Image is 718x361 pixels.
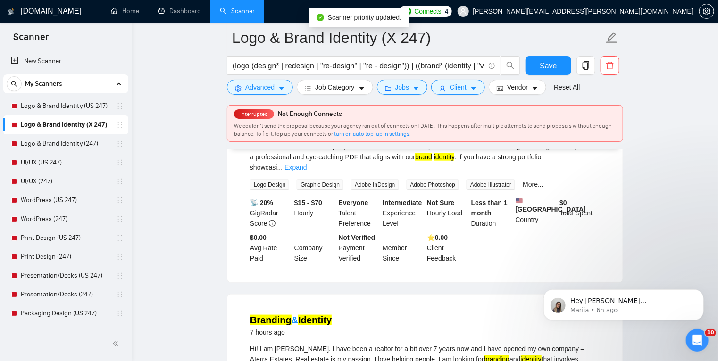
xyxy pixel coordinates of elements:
a: Print Design (247) [21,247,110,266]
b: Less than 1 month [471,199,508,217]
span: Jobs [395,82,409,92]
div: Country [514,197,558,229]
b: $ 0 [559,199,567,206]
span: holder [116,310,124,317]
a: setting [699,8,714,15]
a: UI/UX (US 247) [21,153,110,172]
span: Scanner [6,30,56,50]
input: Search Freelance Jobs... [233,60,484,72]
span: holder [116,159,124,166]
span: Client [450,82,467,92]
span: holder [116,121,124,129]
div: Duration [469,197,514,229]
b: Intermediate [383,199,422,206]
span: We couldn’t send the proposal because your agency ran out of connects on [DATE]. This happens aft... [234,123,612,137]
iframe: Intercom live chat [686,329,709,352]
span: 10 [705,329,716,336]
span: edit [606,32,618,44]
a: Presentation/Decks (US 247) [21,266,110,285]
div: Payment Verified [337,232,381,263]
span: info-circle [269,220,276,227]
span: copy [577,61,595,70]
a: UI/UX (247) [21,172,110,191]
div: Talent Preference [337,197,381,229]
span: Advanced [245,82,275,92]
span: idcard [497,85,503,92]
input: Scanner name... [232,26,604,49]
button: folderJobscaret-down [377,80,428,95]
a: New Scanner [11,52,121,71]
span: holder [116,253,124,261]
b: Everyone [339,199,368,206]
a: Print Design (US 247) [21,229,110,247]
span: holder [116,102,124,110]
span: holder [116,140,124,148]
span: holder [116,178,124,185]
span: Adobe Photoshop [407,180,459,190]
a: Expand [284,164,307,171]
a: Logo & Brand Identity (X 247) [21,115,110,134]
mark: Branding [250,315,292,325]
iframe: Intercom notifications message [529,270,718,336]
a: More... [523,180,543,188]
a: WordPress (US 247) [21,191,110,210]
span: caret-down [413,85,419,92]
img: 🇺🇸 [516,197,523,204]
span: holder [116,215,124,223]
span: check-circle [317,14,324,21]
div: 7 hours ago [250,327,332,338]
a: dashboardDashboard [158,7,201,15]
img: logo [8,4,15,19]
a: Branding&Identity [250,315,332,325]
a: Reset All [554,82,580,92]
a: Logo & Brand Identity (US 247) [21,97,110,115]
span: caret-down [278,85,285,92]
a: turn on auto top-up in settings. [334,131,411,137]
div: Total Spent [558,197,602,229]
span: My Scanners [25,74,62,93]
b: - [383,234,385,241]
div: Hourly [292,197,337,229]
button: delete [601,56,619,75]
span: caret-down [470,85,477,92]
span: delete [601,61,619,70]
button: Save [526,56,571,75]
span: Connects: [415,6,443,16]
span: info-circle [489,63,495,69]
span: search [7,81,21,87]
b: 📡 20% [250,199,273,206]
span: folder [385,85,392,92]
b: $15 - $70 [294,199,322,206]
div: Member Since [381,232,425,263]
span: caret-down [359,85,365,92]
span: search [501,61,519,70]
span: Vendor [507,82,528,92]
a: homeHome [111,7,139,15]
button: copy [576,56,595,75]
span: Not Enough Connects [278,110,342,118]
button: barsJob Categorycaret-down [297,80,373,95]
b: $0.00 [250,234,267,241]
a: Presentation/Decks (247) [21,285,110,304]
span: user [439,85,446,92]
span: ... [277,164,283,171]
b: [GEOGRAPHIC_DATA] [516,197,586,213]
b: Not Verified [339,234,376,241]
span: setting [235,85,242,92]
a: Packaging Design (247) [21,323,110,342]
mark: Identity [298,315,332,325]
span: Graphic Design [297,180,343,190]
mark: brand [415,153,432,161]
div: Hourly Load [425,197,469,229]
b: ⭐️ 0.00 [427,234,448,241]
button: search [7,76,22,91]
li: New Scanner [3,52,128,71]
span: holder [116,234,124,242]
a: Packaging Design (US 247) [21,304,110,323]
div: Experience Level [381,197,425,229]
